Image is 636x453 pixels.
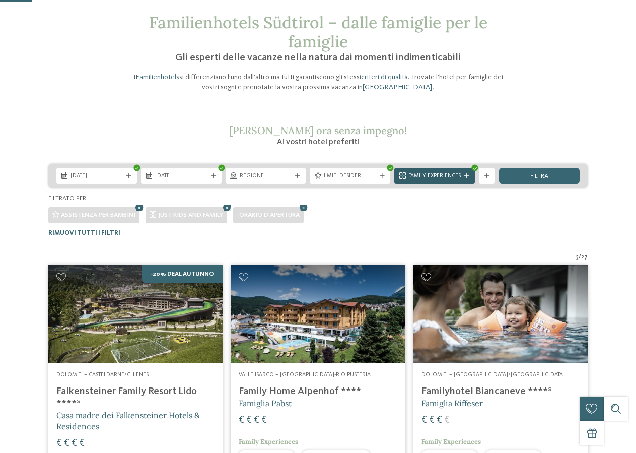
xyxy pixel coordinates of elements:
[48,230,120,236] span: Rimuovi tutti i filtri
[149,12,487,52] span: Familienhotels Südtirol – dalle famiglie per le famiglie
[56,438,62,448] span: €
[64,438,69,448] span: €
[576,253,579,262] span: 5
[421,385,580,398] h4: Familyhotel Biancaneve ****ˢ
[48,195,88,202] span: Filtrato per:
[175,53,461,63] span: Gli esperti delle vacanze nella natura dai momenti indimenticabili
[56,410,200,431] span: Casa madre dei Falkensteiner Hotels & Residences
[363,84,432,91] a: [GEOGRAPHIC_DATA]
[246,415,252,425] span: €
[254,415,259,425] span: €
[135,74,179,81] a: Familienhotels
[421,437,481,446] span: Family Experiences
[421,372,565,378] span: Dolomiti – [GEOGRAPHIC_DATA]/[GEOGRAPHIC_DATA]
[229,124,407,137] span: [PERSON_NAME] ora senza impegno!
[437,415,442,425] span: €
[239,372,371,378] span: Valle Isarco – [GEOGRAPHIC_DATA]-Rio Pusteria
[261,415,267,425] span: €
[56,385,215,410] h4: Falkensteiner Family Resort Lido ****ˢ
[413,265,588,363] img: Cercate un hotel per famiglie? Qui troverete solo i migliori!
[155,172,207,180] span: [DATE]
[239,385,397,398] h4: Family Home Alpenhof ****
[48,265,223,363] img: Cercate un hotel per famiglie? Qui troverete solo i migliori!
[421,415,427,425] span: €
[239,437,298,446] span: Family Experiences
[361,74,408,81] a: criteri di qualità
[408,172,461,180] span: Family Experiences
[324,172,376,180] span: I miei desideri
[127,72,510,92] p: I si differenziano l’uno dall’altro ma tutti garantiscono gli stessi . Trovate l’hotel per famigl...
[56,372,149,378] span: Dolomiti – Casteldarne/Chienes
[231,265,405,363] img: Family Home Alpenhof ****
[72,438,77,448] span: €
[239,398,292,408] span: Famiglia Pabst
[581,253,588,262] span: 27
[579,253,581,262] span: /
[429,415,435,425] span: €
[61,212,135,218] span: Assistenza per bambini
[70,172,123,180] span: [DATE]
[239,212,300,218] span: Orario d'apertura
[277,138,360,146] span: Ai vostri hotel preferiti
[421,398,483,408] span: Famiglia Riffeser
[239,415,244,425] span: €
[158,212,223,218] span: JUST KIDS AND FAMILY
[79,438,85,448] span: €
[530,173,548,180] span: filtra
[240,172,292,180] span: Regione
[444,415,450,425] span: €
